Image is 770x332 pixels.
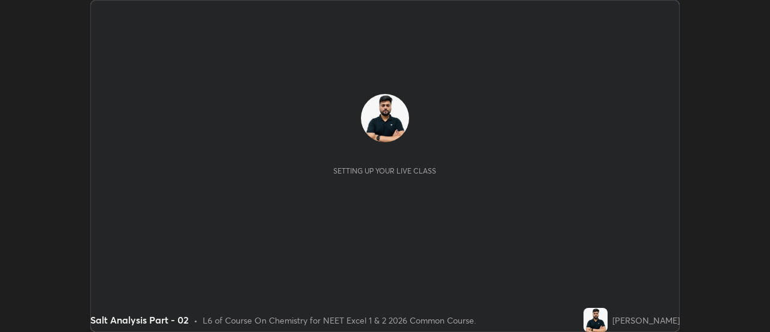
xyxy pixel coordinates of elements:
[90,313,189,327] div: Salt Analysis Part - 02
[361,94,409,142] img: 8394fe8a1e6941218e61db61d39fec43.jpg
[584,308,608,332] img: 8394fe8a1e6941218e61db61d39fec43.jpg
[612,314,680,327] div: [PERSON_NAME]
[333,166,436,175] div: Setting up your live class
[203,314,476,327] div: L6 of Course On Chemistry for NEET Excel 1 & 2 2026 Common Course.
[194,314,198,327] div: •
